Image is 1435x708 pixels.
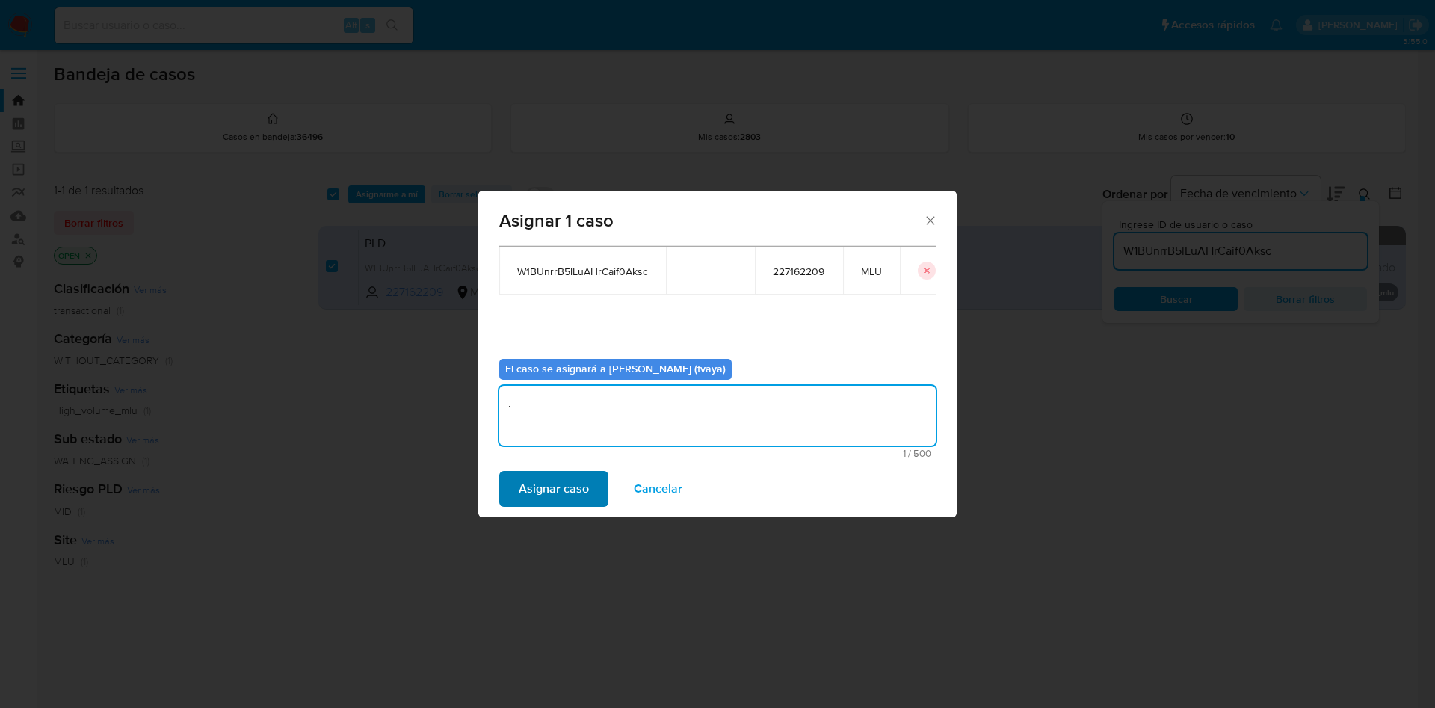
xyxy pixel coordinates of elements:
span: MLU [861,265,882,278]
div: assign-modal [478,191,957,517]
span: Asignar caso [519,472,589,505]
button: Cerrar ventana [923,213,936,227]
span: Cancelar [634,472,682,505]
button: Cancelar [614,471,702,507]
span: Máximo 500 caracteres [504,449,931,458]
b: El caso se asignará a [PERSON_NAME] (tvaya) [505,361,726,376]
span: 227162209 [773,265,825,278]
textarea: . [499,386,936,446]
button: icon-button [918,262,936,280]
span: Asignar 1 caso [499,212,923,230]
button: Asignar caso [499,471,608,507]
span: W1BUnrrB5lLuAHrCaif0Aksc [517,265,648,278]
